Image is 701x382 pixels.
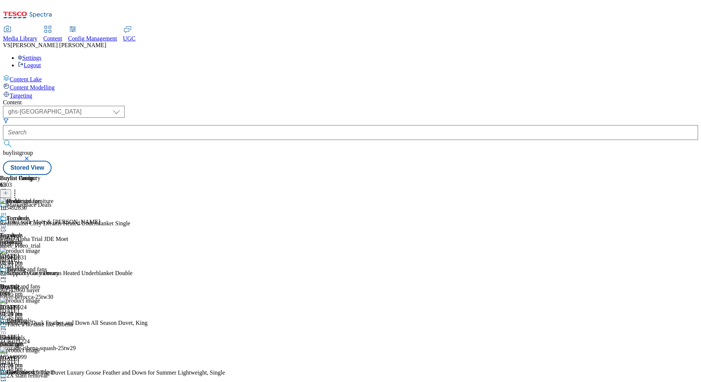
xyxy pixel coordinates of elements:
span: [PERSON_NAME] [PERSON_NAME] [10,42,106,48]
a: Logout [18,62,41,68]
span: Config Management [68,35,117,42]
a: Content [43,26,62,42]
span: UGC [123,35,136,42]
a: Targeting [3,91,698,99]
button: Stored View [3,161,52,175]
span: buylistgroup [3,150,33,156]
span: Media Library [3,35,37,42]
a: Content Modelling [3,83,698,91]
a: Config Management [68,26,117,42]
input: Search [3,125,698,140]
span: Targeting [10,92,32,99]
span: Content Lake [10,76,42,82]
div: Content [3,99,698,106]
a: Content Lake [3,75,698,83]
span: Content Modelling [10,84,55,91]
a: Media Library [3,26,37,42]
svg: Search Filters [3,118,9,124]
span: Content [43,35,62,42]
a: UGC [123,26,136,42]
a: Settings [18,55,42,61]
span: VS [3,42,10,48]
